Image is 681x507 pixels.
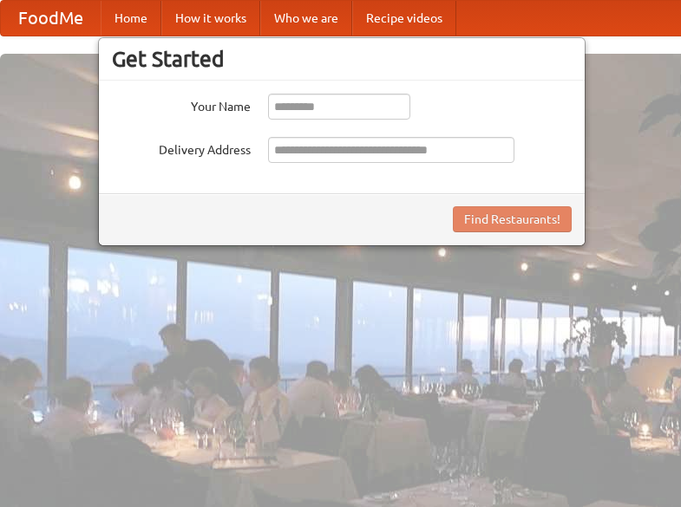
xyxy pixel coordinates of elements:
[112,94,251,115] label: Your Name
[161,1,260,36] a: How it works
[101,1,161,36] a: Home
[260,1,352,36] a: Who we are
[1,1,101,36] a: FoodMe
[352,1,456,36] a: Recipe videos
[112,137,251,159] label: Delivery Address
[112,46,572,72] h3: Get Started
[453,206,572,232] button: Find Restaurants!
